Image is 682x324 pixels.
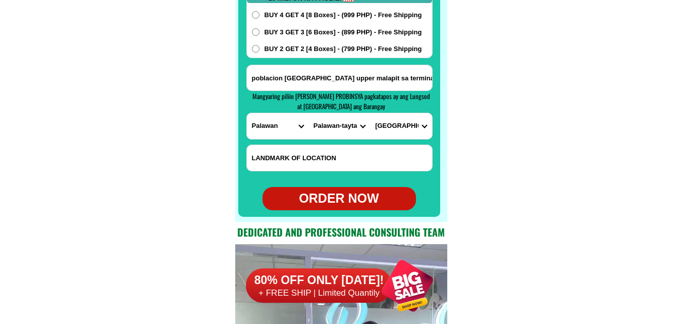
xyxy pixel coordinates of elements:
select: Select commune [370,113,432,139]
input: Input LANDMARKOFLOCATION [247,145,432,171]
input: Input address [247,65,432,90]
input: BUY 4 GET 4 [8 Boxes] - (999 PHP) - Free Shipping [252,11,259,19]
h2: Dedicated and professional consulting team [235,224,447,240]
h6: 80% OFF ONLY [DATE]! [246,273,392,288]
h6: + FREE SHIP | Limited Quantily [246,288,392,299]
input: BUY 3 GET 3 [6 Boxes] - (899 PHP) - Free Shipping [252,28,259,36]
span: BUY 2 GET 2 [4 Boxes] - (799 PHP) - Free Shipping [265,44,422,54]
span: BUY 3 GET 3 [6 Boxes] - (899 PHP) - Free Shipping [265,27,422,37]
select: Select province [247,113,308,139]
span: Mangyaring piliin [PERSON_NAME] PROBINSYA pagkatapos ay ang Lungsod at [GEOGRAPHIC_DATA] ang Bara... [252,91,430,111]
div: ORDER NOW [263,189,416,208]
input: BUY 2 GET 2 [4 Boxes] - (799 PHP) - Free Shipping [252,45,259,53]
select: Select district [308,113,370,139]
span: BUY 4 GET 4 [8 Boxes] - (999 PHP) - Free Shipping [265,10,422,20]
